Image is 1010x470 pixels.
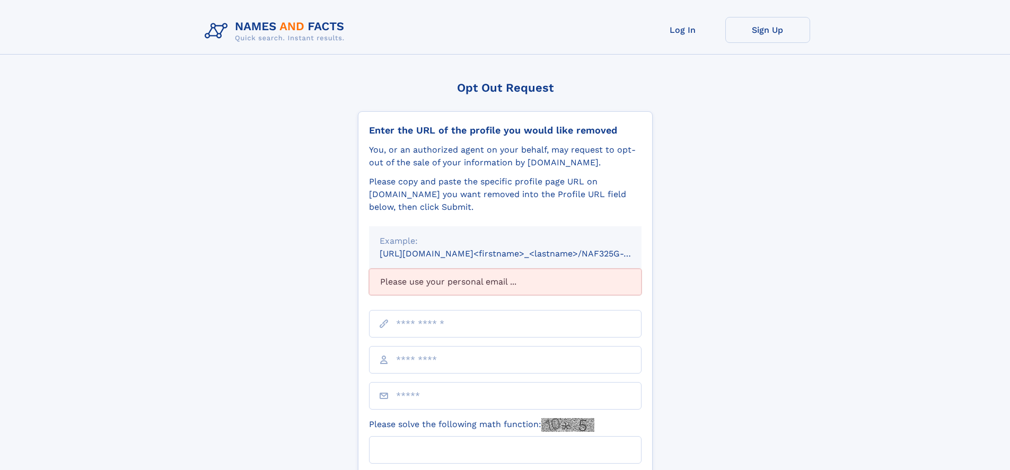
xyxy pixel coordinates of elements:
div: You, or an authorized agent on your behalf, may request to opt-out of the sale of your informatio... [369,144,642,169]
div: Opt Out Request [358,81,653,94]
div: Enter the URL of the profile you would like removed [369,125,642,136]
img: Logo Names and Facts [200,17,353,46]
div: Please use your personal email ... [369,269,642,295]
label: Please solve the following math function: [369,418,594,432]
a: Log In [640,17,725,43]
a: Sign Up [725,17,810,43]
div: Please copy and paste the specific profile page URL on [DOMAIN_NAME] you want removed into the Pr... [369,175,642,214]
div: Example: [380,235,631,247]
small: [URL][DOMAIN_NAME]<firstname>_<lastname>/NAF325G-xxxxxxxx [380,249,662,259]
